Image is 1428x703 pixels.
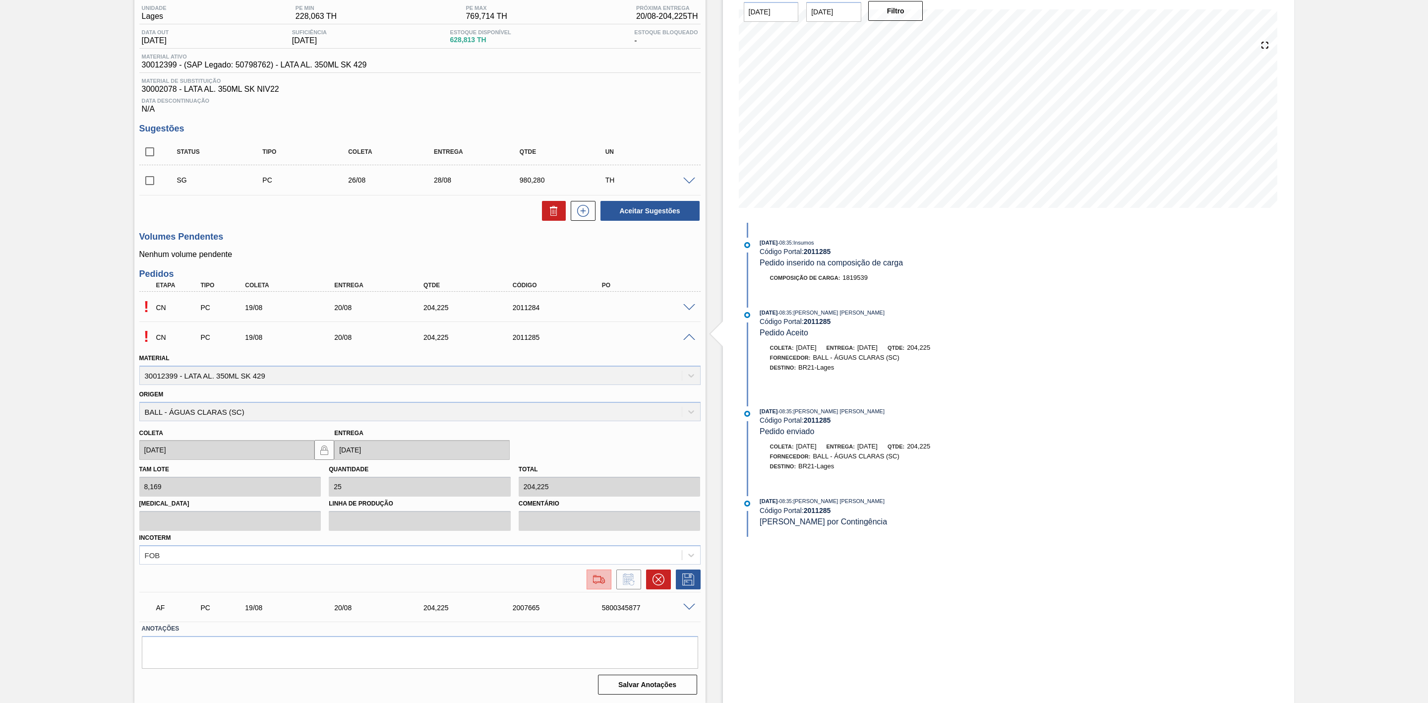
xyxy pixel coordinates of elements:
div: 20/08/2025 [332,333,434,341]
span: Pedido inserido na composição de carga [760,258,903,267]
div: 2011284 [510,304,613,312]
input: dd/mm/yyyy [334,440,510,460]
label: Anotações [142,622,698,636]
div: Aguardando Faturamento [154,597,203,619]
div: Entrega [431,148,530,155]
div: 2011285 [510,333,613,341]
span: 30002078 - LATA AL. 350ML SK NIV22 [142,85,698,94]
span: [DATE] [760,240,777,246]
button: locked [314,440,334,460]
div: Pedido de Compra [260,176,358,184]
span: Qtde: [888,345,904,351]
span: Coleta: [770,444,794,449]
div: Cancelar pedido [641,570,671,589]
span: Próxima Entrega [636,5,698,11]
h3: Volumes Pendentes [139,232,701,242]
span: 204,225 [907,344,930,351]
div: 28/08/2025 [431,176,530,184]
div: Composição de Carga em Negociação [154,326,203,348]
span: [DATE] [857,344,878,351]
span: 769,714 TH [466,12,507,21]
p: CN [156,304,200,312]
span: Unidade [142,5,167,11]
div: Excluir Sugestões [537,201,566,221]
span: : Insumos [792,240,814,246]
label: Tam lote [139,466,169,473]
span: : [PERSON_NAME] [PERSON_NAME] [792,498,885,504]
div: 204,225 [421,304,524,312]
span: 204,225 [907,443,930,450]
span: BALL - ÁGUAS CLARAS (SC) [813,452,899,460]
div: Ir para Composição de Carga [582,570,611,589]
div: Código Portal: [760,507,995,514]
div: UN [603,148,701,155]
button: Salvar Anotações [598,675,697,695]
div: Composição de Carga em Negociação [154,297,203,319]
label: Linha de Produção [329,497,511,511]
span: Suficiência [292,29,327,35]
div: Código Portal: [760,248,995,256]
div: PO [599,282,702,289]
img: atual [744,312,750,318]
span: 628,813 TH [450,36,511,44]
input: dd/mm/yyyy [139,440,315,460]
div: Nova sugestão [566,201,595,221]
div: - [632,29,700,45]
div: Status [175,148,273,155]
span: Qtde: [888,444,904,449]
p: Composição de Carga pendente de aceite [139,327,154,346]
p: Composição de Carga pendente de aceite [139,298,154,316]
span: [DATE] [796,344,817,351]
p: Nenhum volume pendente [139,250,701,259]
div: 26/08/2025 [346,176,444,184]
div: Coleta [346,148,444,155]
span: Destino: [770,365,796,371]
div: Salvar Pedido [671,570,701,589]
div: Tipo [260,148,358,155]
span: Entrega: [827,444,855,449]
span: Lages [142,12,167,21]
img: atual [744,411,750,417]
div: Tipo [198,282,247,289]
span: PE MIN [296,5,337,11]
label: Quantidade [329,466,368,473]
span: Destino: [770,463,796,469]
span: Pedido enviado [760,427,814,436]
div: 980,280 [517,176,615,184]
img: locked [318,444,330,456]
div: Código [510,282,613,289]
span: Material de Substituição [142,78,698,84]
span: [DATE] [292,36,327,45]
label: Comentário [519,497,701,511]
span: [DATE] [760,310,777,316]
strong: 2011285 [804,248,831,256]
span: Fornecedor: [770,453,811,459]
input: dd/mm/yyyy [744,2,799,22]
span: Composição de Carga : [770,275,840,281]
span: 228,063 TH [296,12,337,21]
label: Total [519,466,538,473]
span: : [PERSON_NAME] [PERSON_NAME] [792,408,885,414]
img: atual [744,242,750,248]
div: Sugestão Criada [175,176,273,184]
p: CN [156,333,200,341]
label: Material [139,355,170,362]
span: [DATE] [857,443,878,450]
span: Entrega: [827,345,855,351]
div: 20/08/2025 [332,304,434,312]
label: Incoterm [139,534,171,541]
span: 20/08 - 204,225 TH [636,12,698,21]
span: Estoque Disponível [450,29,511,35]
span: 1819539 [842,274,868,281]
span: BALL - ÁGUAS CLARAS (SC) [813,354,899,361]
button: Aceitar Sugestões [600,201,700,221]
button: Filtro [868,1,923,21]
h3: Pedidos [139,269,701,279]
span: Pedido Aceito [760,328,808,337]
div: Pedido de Compra [198,604,247,612]
strong: 2011285 [804,318,831,325]
span: Fornecedor: [770,355,811,361]
span: - 08:35 [778,409,792,414]
input: dd/mm/yyyy [806,2,861,22]
strong: 2011285 [804,416,831,424]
